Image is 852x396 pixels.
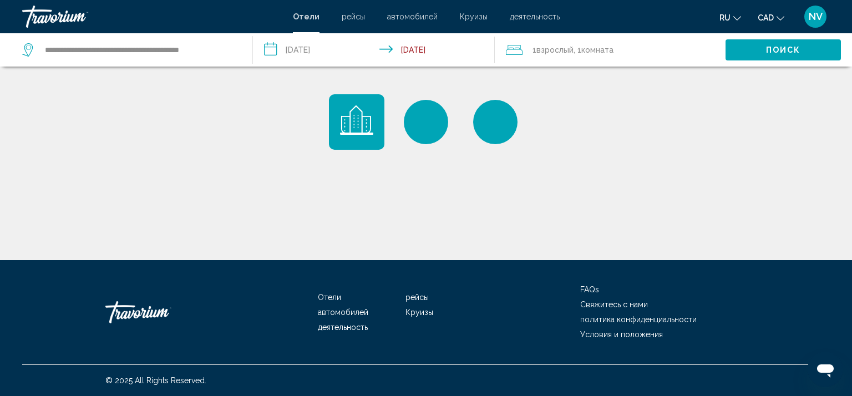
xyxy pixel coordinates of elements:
span: Поиск [766,46,801,55]
a: Отели [293,12,319,21]
span: NV [809,11,823,22]
span: CAD [758,13,774,22]
button: Travelers: 1 adult, 0 children [495,33,726,67]
a: автомобилей [387,12,438,21]
a: рейсы [405,293,429,302]
a: Условия и положения [580,330,663,339]
button: User Menu [801,5,830,28]
span: Комната [581,45,613,54]
button: Поиск [726,39,841,60]
a: автомобилей [318,308,368,317]
a: Свяжитесь с нами [580,300,648,309]
span: © 2025 All Rights Reserved. [105,376,206,385]
a: FAQs [580,285,599,294]
button: Change language [719,9,741,26]
button: Check-in date: Sep 11, 2025 Check-out date: Sep 12, 2025 [253,33,495,67]
a: Круизы [460,12,488,21]
a: Travorium [22,6,282,28]
span: Взрослый [536,45,574,54]
iframe: Button to launch messaging window [808,352,843,387]
span: ru [719,13,731,22]
a: Travorium [105,296,216,329]
a: Отели [318,293,341,302]
span: 1 [532,42,574,58]
a: деятельность [510,12,560,21]
a: деятельность [318,323,368,332]
a: политика конфиденциальности [580,315,697,324]
span: , 1 [574,42,613,58]
a: рейсы [342,12,365,21]
button: Change currency [758,9,784,26]
a: Круизы [405,308,433,317]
